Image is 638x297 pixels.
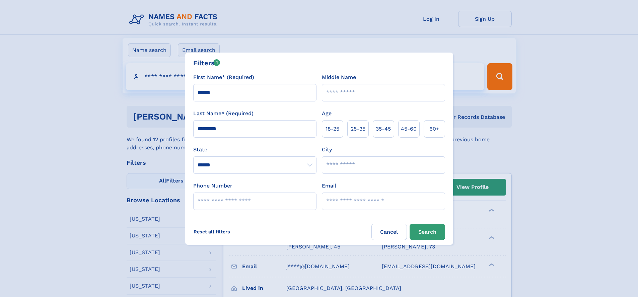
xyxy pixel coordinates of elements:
label: Last Name* (Required) [193,109,254,118]
label: Age [322,109,332,118]
label: Middle Name [322,73,356,81]
label: State [193,146,316,154]
button: Search [410,224,445,240]
span: 45‑60 [401,125,417,133]
div: Filters [193,58,220,68]
label: First Name* (Required) [193,73,254,81]
span: 35‑45 [376,125,391,133]
label: Cancel [371,224,407,240]
label: Email [322,182,336,190]
label: Reset all filters [189,224,234,240]
label: Phone Number [193,182,232,190]
span: 25‑35 [351,125,365,133]
label: City [322,146,332,154]
span: 60+ [429,125,439,133]
span: 18‑25 [326,125,339,133]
